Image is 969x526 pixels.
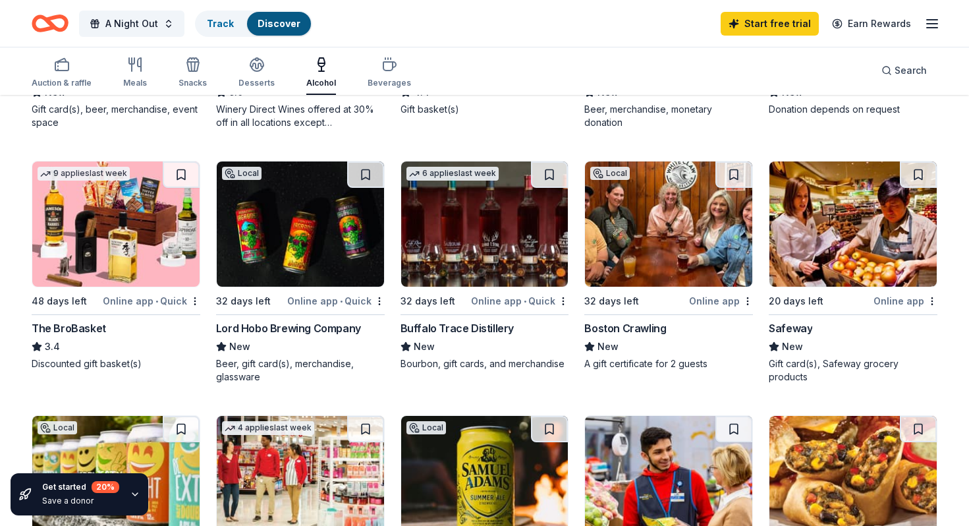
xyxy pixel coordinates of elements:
button: Auction & raffle [32,51,92,95]
span: • [524,296,526,307]
div: Gift basket(s) [401,103,569,116]
div: 6 applies last week [406,167,499,181]
a: Image for The BroBasket9 applieslast week48 days leftOnline app•QuickThe BroBasket3.4Discounted g... [32,161,200,370]
img: Image for The BroBasket [32,161,200,287]
button: Snacks [179,51,207,95]
div: 4 applies last week [222,421,314,435]
div: Alcohol [306,78,336,88]
img: Image for Lord Hobo Brewing Company [217,161,384,287]
div: Beer, gift card(s), merchandise, glassware [216,357,385,384]
div: Save a donor [42,496,119,506]
div: Online app [873,293,937,309]
div: Online app Quick [471,293,568,309]
div: Buffalo Trace Distillery [401,320,514,336]
div: 32 days left [216,293,271,309]
div: Bourbon, gift cards, and merchandise [401,357,569,370]
div: Desserts [238,78,275,88]
button: Beverages [368,51,411,95]
div: 48 days left [32,293,87,309]
img: Image for Boston Crawling [585,161,752,287]
span: A Night Out [105,16,158,32]
div: The BroBasket [32,320,106,336]
button: Alcohol [306,51,336,95]
button: Desserts [238,51,275,95]
button: A Night Out [79,11,184,37]
a: Start free trial [721,12,819,36]
div: 32 days left [401,293,455,309]
span: New [597,339,619,355]
div: A gift certificate for 2 guests [584,357,753,370]
div: Local [222,167,262,180]
a: Image for Boston CrawlingLocal32 days leftOnline appBoston CrawlingNewA gift certificate for 2 gu... [584,161,753,370]
div: Snacks [179,78,207,88]
div: 20 % [92,481,119,493]
div: Local [38,421,77,434]
div: Online app [689,293,753,309]
a: Earn Rewards [824,12,919,36]
a: Image for Lord Hobo Brewing CompanyLocal32 days leftOnline app•QuickLord Hobo Brewing CompanyNewB... [216,161,385,384]
div: 20 days left [769,293,823,309]
img: Image for Buffalo Trace Distillery [401,161,568,287]
span: New [782,339,803,355]
div: Auction & raffle [32,78,92,88]
button: Meals [123,51,147,95]
a: Image for Buffalo Trace Distillery6 applieslast week32 days leftOnline app•QuickBuffalo Trace Dis... [401,161,569,370]
div: Get started [42,481,119,493]
img: Image for Safeway [769,161,937,287]
div: Winery Direct Wines offered at 30% off in all locations except [GEOGRAPHIC_DATA], [GEOGRAPHIC_DAT... [216,103,385,129]
div: Boston Crawling [584,320,666,336]
span: • [155,296,158,307]
a: Discover [258,18,300,29]
div: Local [406,421,446,434]
div: Online app Quick [287,293,385,309]
div: Gift card(s), Safeway grocery products [769,357,937,384]
div: Lord Hobo Brewing Company [216,320,361,336]
div: Beverages [368,78,411,88]
div: Meals [123,78,147,88]
button: TrackDiscover [195,11,312,37]
a: Image for Safeway20 days leftOnline appSafewayNewGift card(s), Safeway grocery products [769,161,937,384]
div: Local [590,167,630,180]
span: Search [895,63,927,78]
div: 32 days left [584,293,639,309]
div: Safeway [769,320,812,336]
a: Track [207,18,234,29]
span: • [340,296,343,307]
div: Gift card(s), beer, merchandise, event space [32,103,200,129]
button: Search [871,57,937,84]
span: New [414,339,435,355]
span: 3.4 [45,339,60,355]
span: New [229,339,250,355]
div: 9 applies last week [38,167,130,181]
div: Donation depends on request [769,103,937,116]
div: Discounted gift basket(s) [32,357,200,370]
div: Online app Quick [103,293,200,309]
a: Home [32,8,69,39]
div: Beer, merchandise, monetary donation [584,103,753,129]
